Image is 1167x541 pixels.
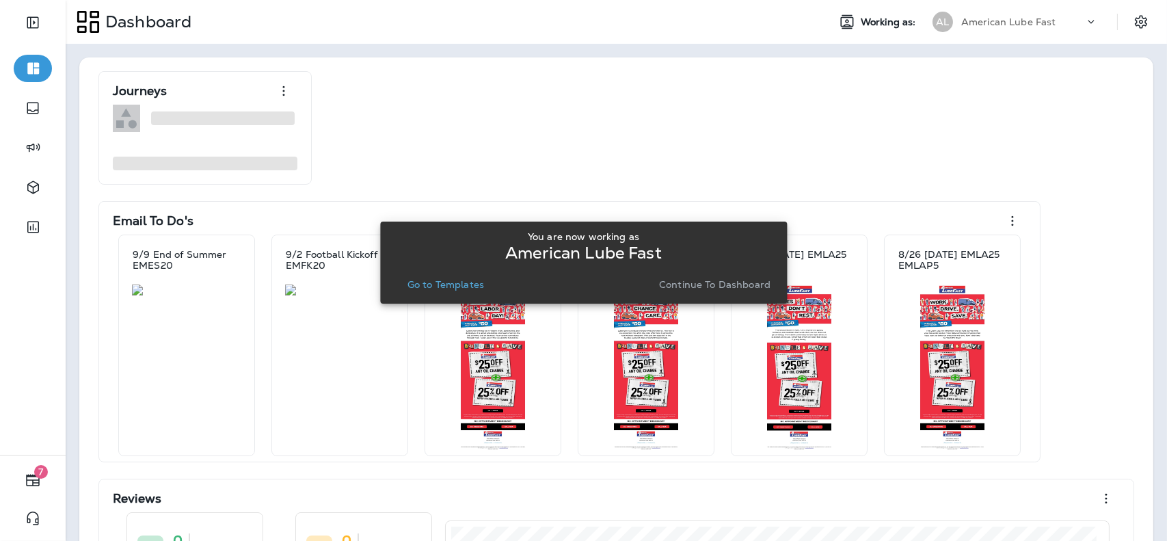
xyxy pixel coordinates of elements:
[132,285,241,295] img: cb35491f-57c2-4fc8-8207-8cfbdf0acbca.jpg
[528,231,639,242] p: You are now working as
[133,249,241,271] p: 9/9 End of Summer EMES20
[113,492,161,505] p: Reviews
[745,249,853,271] p: 8/29 [DATE] EMLA25 EMLAP5
[407,279,484,290] p: Go to Templates
[861,16,919,28] span: Working as:
[100,12,191,32] p: Dashboard
[505,248,662,259] p: American Lube Fast
[1129,10,1153,34] button: Settings
[286,249,394,271] p: 9/2 Football Kickoff EMFK20
[285,285,394,295] img: 255eac17-b49e-4306-a755-95490a0031c3.jpg
[654,275,776,294] button: Continue to Dashboard
[745,285,854,450] img: c3e69f5f-1d8e-4862-ada8-e50b9872f2ed.jpg
[898,285,1007,450] img: 9c371756-e661-443b-8505-e9e395105355.jpg
[34,465,48,479] span: 7
[113,84,167,98] p: Journeys
[659,279,770,290] p: Continue to Dashboard
[402,275,489,294] button: Go to Templates
[113,214,193,228] p: Email To Do's
[961,16,1056,27] p: American Lube Fast
[14,9,52,36] button: Expand Sidebar
[933,12,953,32] div: AL
[14,466,52,494] button: 7
[898,249,1006,271] p: 8/26 [DATE] EMLA25 EMLAP5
